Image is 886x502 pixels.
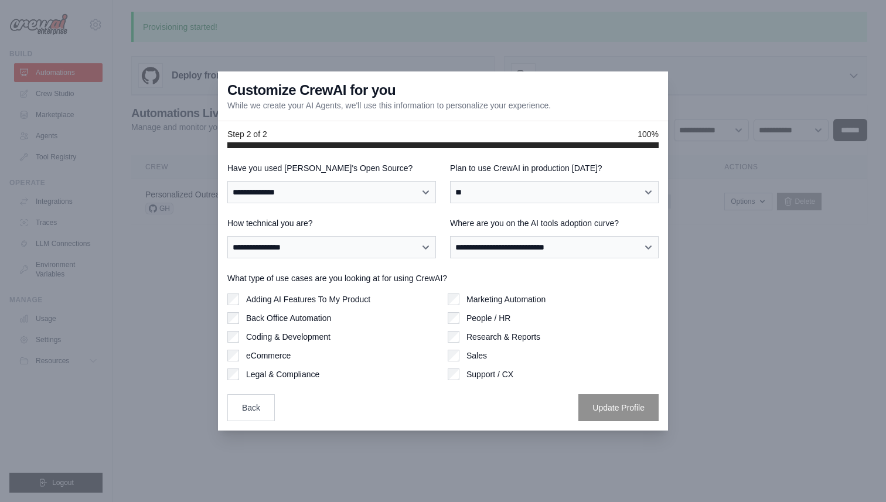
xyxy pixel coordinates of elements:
[466,350,487,361] label: Sales
[466,331,540,343] label: Research & Reports
[246,350,291,361] label: eCommerce
[227,128,267,140] span: Step 2 of 2
[578,394,659,421] button: Update Profile
[246,312,331,324] label: Back Office Automation
[466,368,513,380] label: Support / CX
[466,293,546,305] label: Marketing Automation
[246,293,370,305] label: Adding AI Features To My Product
[450,217,659,229] label: Where are you on the AI tools adoption curve?
[227,81,396,100] h3: Customize CrewAI for you
[227,162,436,174] label: Have you used [PERSON_NAME]'s Open Source?
[227,394,275,421] button: Back
[466,312,510,324] label: People / HR
[638,128,659,140] span: 100%
[246,331,330,343] label: Coding & Development
[246,368,319,380] label: Legal & Compliance
[227,217,436,229] label: How technical you are?
[450,162,659,174] label: Plan to use CrewAI in production [DATE]?
[227,272,659,284] label: What type of use cases are you looking at for using CrewAI?
[227,100,551,111] p: While we create your AI Agents, we'll use this information to personalize your experience.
